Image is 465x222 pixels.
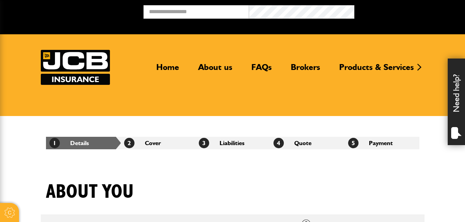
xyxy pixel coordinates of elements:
span: 4 [273,138,284,148]
li: Quote [270,137,345,149]
li: Details [46,137,121,149]
span: 5 [348,138,359,148]
span: 1 [49,138,60,148]
a: Home [151,62,184,78]
span: 2 [124,138,134,148]
a: Products & Services [334,62,419,78]
img: JCB Insurance Services logo [41,50,110,85]
li: Payment [345,137,419,149]
div: Need help? [448,59,465,145]
a: Brokers [286,62,325,78]
button: Broker Login [354,5,460,16]
a: FAQs [246,62,277,78]
a: About us [193,62,238,78]
h1: About you [46,180,134,204]
li: Liabilities [195,137,270,149]
a: JCB Insurance Services [41,50,110,85]
li: Cover [121,137,195,149]
span: 3 [199,138,209,148]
